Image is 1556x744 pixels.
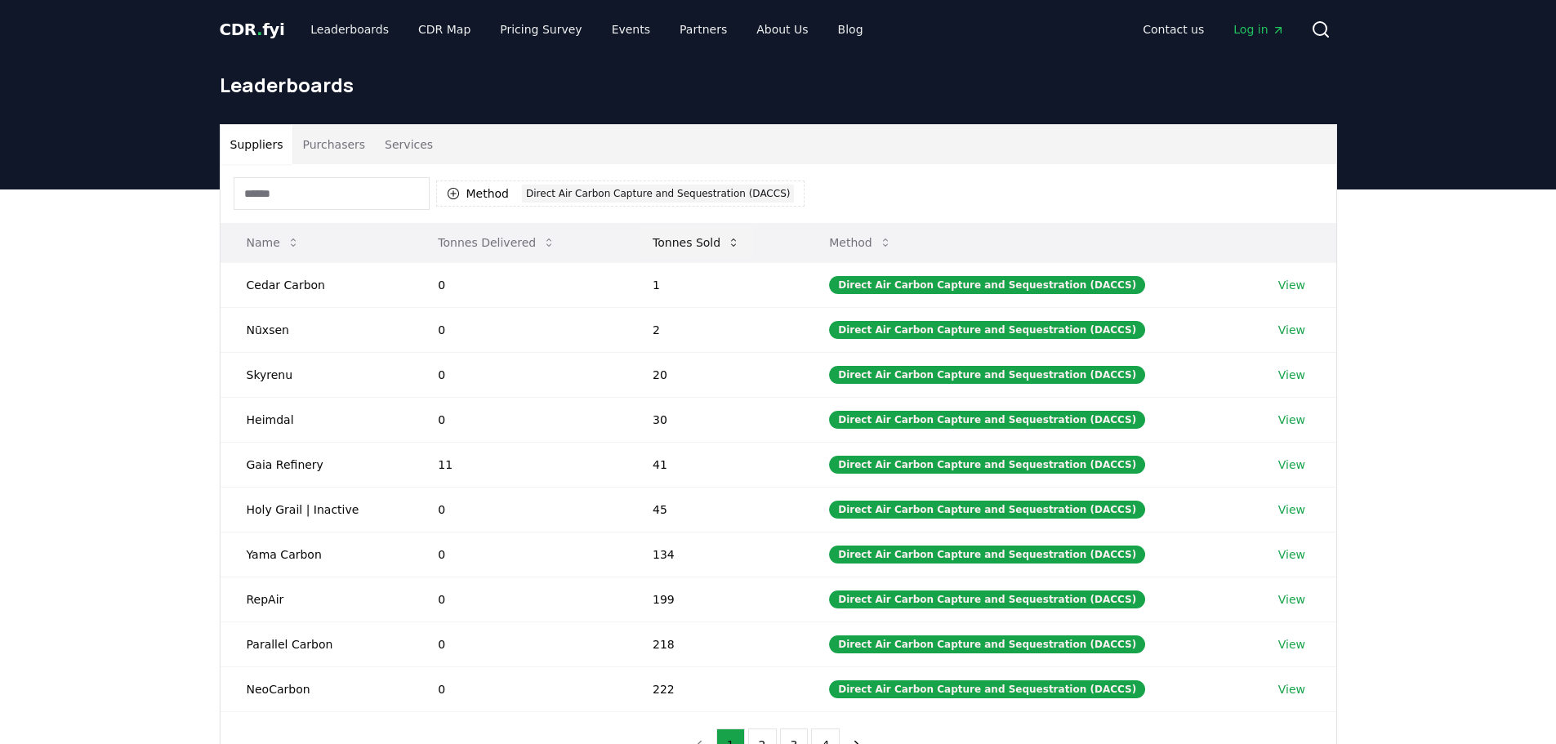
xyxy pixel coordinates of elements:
a: Pricing Survey [487,15,595,44]
button: Suppliers [221,125,293,164]
button: Purchasers [292,125,375,164]
a: View [1278,277,1305,293]
td: RepAir [221,577,412,621]
a: Partners [667,15,740,44]
td: 0 [412,262,626,307]
div: Direct Air Carbon Capture and Sequestration (DACCS) [829,590,1145,608]
nav: Main [1130,15,1297,44]
div: Direct Air Carbon Capture and Sequestration (DACCS) [829,546,1145,564]
td: 0 [412,666,626,711]
td: 0 [412,487,626,532]
td: 0 [412,307,626,352]
td: 41 [626,442,803,487]
a: Contact us [1130,15,1217,44]
a: Blog [825,15,876,44]
td: Nūxsen [221,307,412,352]
button: Tonnes Delivered [425,226,568,259]
td: 199 [626,577,803,621]
a: View [1278,501,1305,518]
td: 0 [412,397,626,442]
span: . [256,20,262,39]
a: View [1278,636,1305,653]
td: 20 [626,352,803,397]
td: 218 [626,621,803,666]
td: 0 [412,577,626,621]
td: 45 [626,487,803,532]
td: Holy Grail | Inactive [221,487,412,532]
td: 0 [412,621,626,666]
a: View [1278,322,1305,338]
button: Services [375,125,443,164]
a: View [1278,591,1305,608]
div: Direct Air Carbon Capture and Sequestration (DACCS) [829,321,1145,339]
a: Leaderboards [297,15,402,44]
a: Events [599,15,663,44]
a: View [1278,457,1305,473]
h1: Leaderboards [220,72,1337,98]
a: View [1278,367,1305,383]
div: Direct Air Carbon Capture and Sequestration (DACCS) [829,456,1145,474]
td: 2 [626,307,803,352]
a: CDR Map [405,15,484,44]
td: NeoCarbon [221,666,412,711]
a: View [1278,681,1305,697]
a: View [1278,412,1305,428]
td: Heimdal [221,397,412,442]
div: Direct Air Carbon Capture and Sequestration (DACCS) [829,411,1145,429]
td: Skyrenu [221,352,412,397]
button: MethodDirect Air Carbon Capture and Sequestration (DACCS) [436,180,805,207]
button: Method [816,226,905,259]
td: 0 [412,352,626,397]
span: Log in [1233,21,1284,38]
div: Direct Air Carbon Capture and Sequestration (DACCS) [829,635,1145,653]
td: Yama Carbon [221,532,412,577]
td: 30 [626,397,803,442]
a: CDR.fyi [220,18,285,41]
div: Direct Air Carbon Capture and Sequestration (DACCS) [829,366,1145,384]
button: Name [234,226,313,259]
a: Log in [1220,15,1297,44]
div: Direct Air Carbon Capture and Sequestration (DACCS) [522,185,794,203]
td: Cedar Carbon [221,262,412,307]
div: Direct Air Carbon Capture and Sequestration (DACCS) [829,680,1145,698]
div: Direct Air Carbon Capture and Sequestration (DACCS) [829,501,1145,519]
td: 134 [626,532,803,577]
td: 1 [626,262,803,307]
td: Parallel Carbon [221,621,412,666]
nav: Main [297,15,876,44]
td: 0 [412,532,626,577]
div: Direct Air Carbon Capture and Sequestration (DACCS) [829,276,1145,294]
td: 222 [626,666,803,711]
span: CDR fyi [220,20,285,39]
button: Tonnes Sold [640,226,753,259]
a: View [1278,546,1305,563]
a: About Us [743,15,821,44]
td: 11 [412,442,626,487]
td: Gaia Refinery [221,442,412,487]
